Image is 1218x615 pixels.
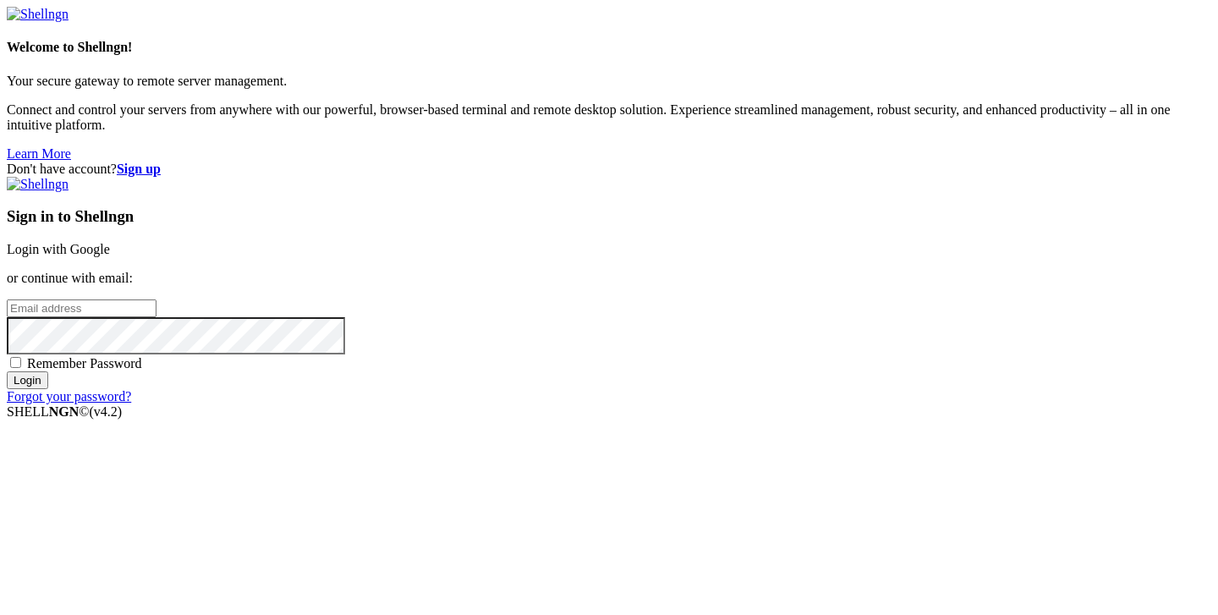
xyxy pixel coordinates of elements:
[7,371,48,389] input: Login
[7,242,110,256] a: Login with Google
[7,404,122,419] span: SHELL ©
[117,162,161,176] a: Sign up
[7,207,1211,226] h3: Sign in to Shellngn
[7,162,1211,177] div: Don't have account?
[7,7,69,22] img: Shellngn
[7,389,131,404] a: Forgot your password?
[7,40,1211,55] h4: Welcome to Shellngn!
[49,404,80,419] b: NGN
[27,356,142,371] span: Remember Password
[7,299,156,317] input: Email address
[90,404,123,419] span: 4.2.0
[7,146,71,161] a: Learn More
[7,102,1211,133] p: Connect and control your servers from anywhere with our powerful, browser-based terminal and remo...
[10,357,21,368] input: Remember Password
[7,177,69,192] img: Shellngn
[7,271,1211,286] p: or continue with email:
[7,74,1211,89] p: Your secure gateway to remote server management.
